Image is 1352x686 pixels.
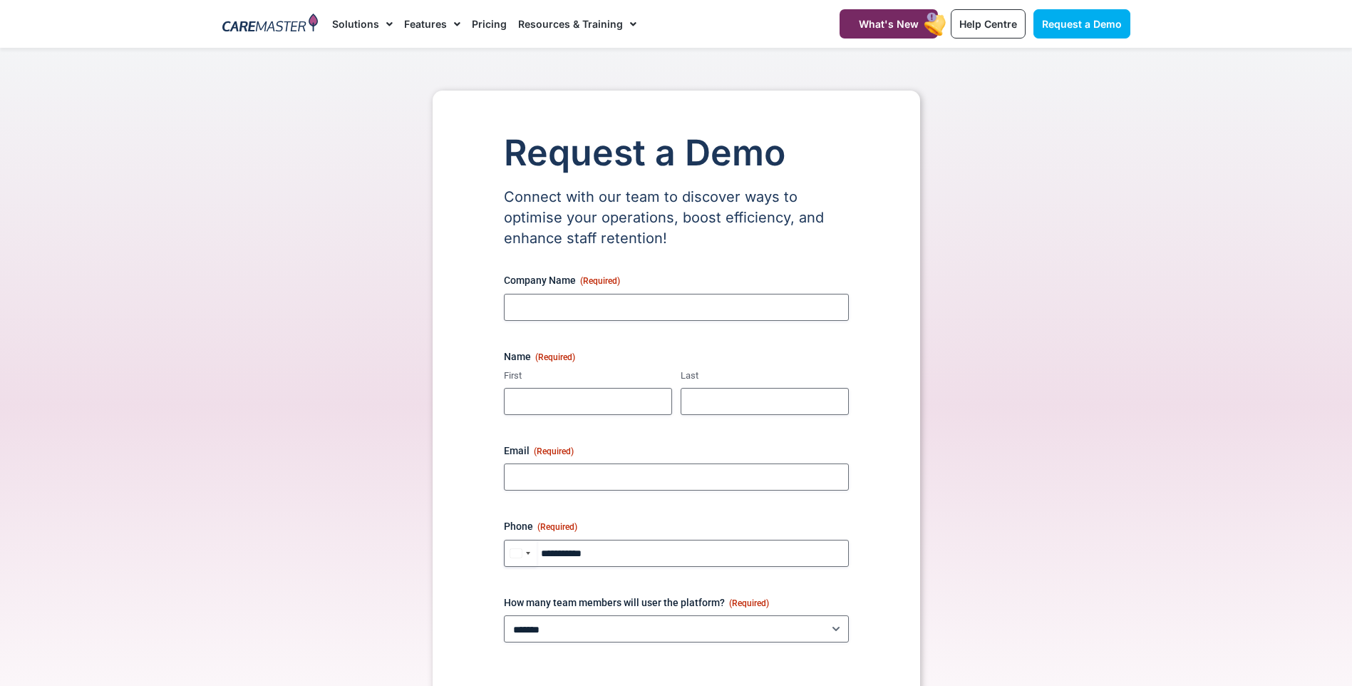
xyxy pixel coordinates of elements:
[504,187,849,249] p: Connect with our team to discover ways to optimise your operations, boost efficiency, and enhance...
[505,540,537,567] button: Selected country
[504,349,575,364] legend: Name
[580,276,620,286] span: (Required)
[959,18,1017,30] span: Help Centre
[1042,18,1122,30] span: Request a Demo
[1033,9,1130,39] a: Request a Demo
[537,522,577,532] span: (Required)
[951,9,1026,39] a: Help Centre
[504,369,672,383] label: First
[534,446,574,456] span: (Required)
[504,273,849,287] label: Company Name
[504,519,849,533] label: Phone
[222,14,319,35] img: CareMaster Logo
[504,595,849,610] label: How many team members will user the platform?
[535,352,575,362] span: (Required)
[859,18,919,30] span: What's New
[504,444,849,458] label: Email
[681,369,849,383] label: Last
[840,9,938,39] a: What's New
[729,598,769,608] span: (Required)
[504,133,849,173] h1: Request a Demo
